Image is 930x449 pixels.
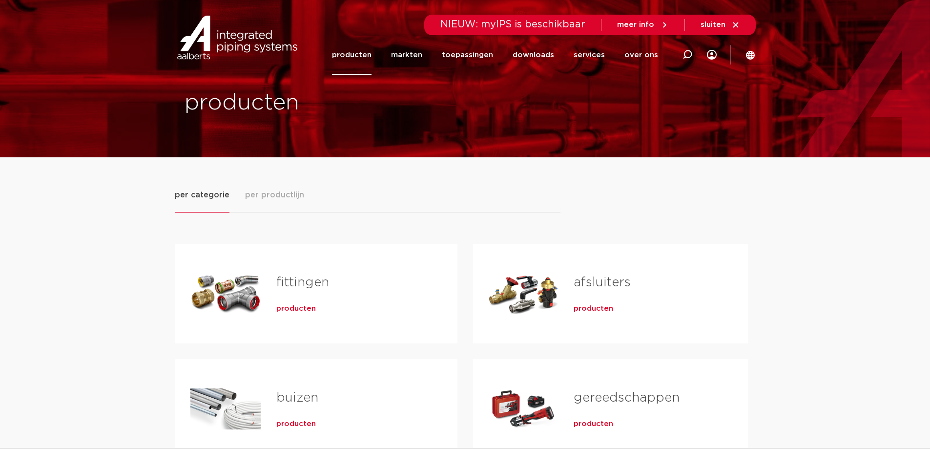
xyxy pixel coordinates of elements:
[391,35,422,75] a: markten
[276,391,318,404] a: buizen
[185,87,460,119] h1: producten
[574,35,605,75] a: services
[442,35,493,75] a: toepassingen
[276,276,329,289] a: fittingen
[574,419,613,429] a: producten
[574,276,631,289] a: afsluiters
[574,304,613,314] a: producten
[513,35,554,75] a: downloads
[245,189,304,201] span: per productlijn
[701,21,725,28] span: sluiten
[276,304,316,314] a: producten
[574,391,680,404] a: gereedschappen
[701,21,740,29] a: sluiten
[617,21,669,29] a: meer info
[440,20,585,29] span: NIEUW: myIPS is beschikbaar
[624,35,658,75] a: over ons
[175,189,229,201] span: per categorie
[332,35,658,75] nav: Menu
[276,419,316,429] a: producten
[617,21,654,28] span: meer info
[707,35,717,75] div: my IPS
[332,35,372,75] a: producten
